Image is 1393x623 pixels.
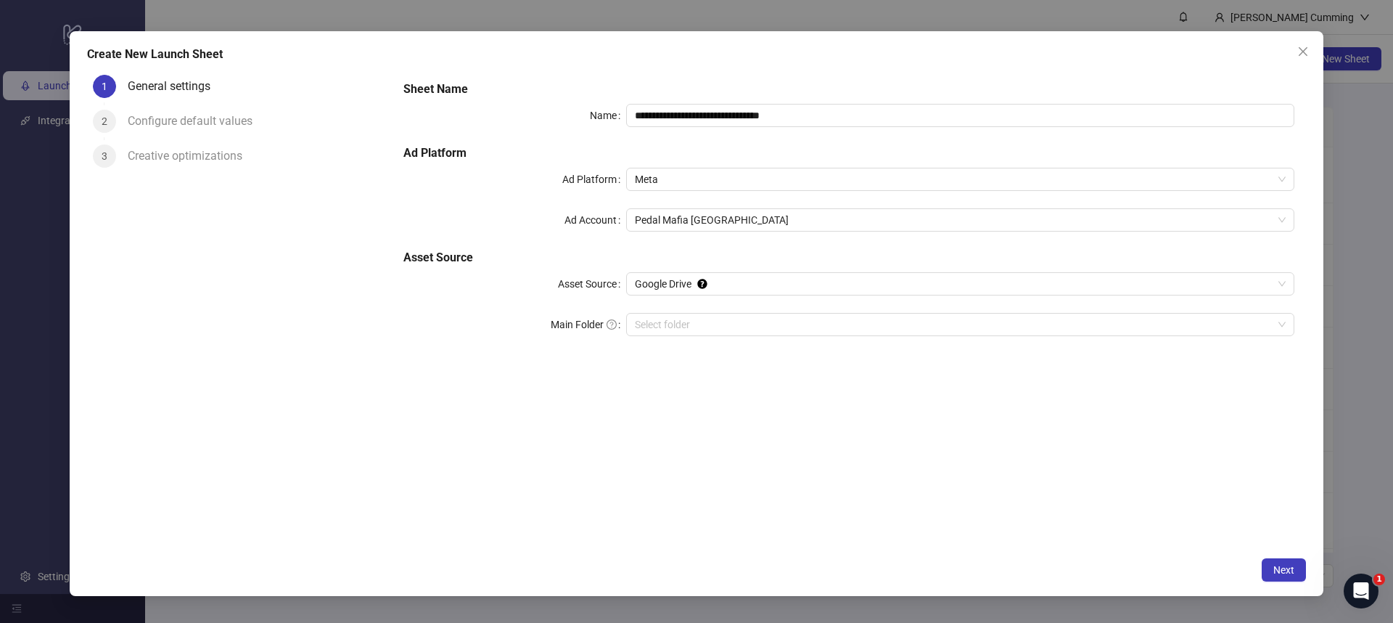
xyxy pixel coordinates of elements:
[128,75,222,98] div: General settings
[1344,574,1378,608] iframe: Intercom live chat
[635,273,1286,295] span: Google Drive
[696,277,709,290] div: Tooltip anchor
[635,209,1286,231] span: Pedal Mafia Australia
[87,46,1306,63] div: Create New Launch Sheet
[607,319,617,330] span: question-circle
[102,150,107,162] span: 3
[102,115,107,127] span: 2
[128,144,254,168] div: Creative optimizations
[590,104,626,127] label: Name
[1273,564,1294,576] span: Next
[635,168,1286,190] span: Meta
[1373,574,1385,585] span: 1
[403,249,1294,266] h5: Asset Source
[626,104,1294,127] input: Name
[564,208,626,232] label: Ad Account
[128,110,264,133] div: Configure default values
[102,81,107,92] span: 1
[558,272,626,296] label: Asset Source
[403,81,1294,98] h5: Sheet Name
[1297,46,1309,57] span: close
[551,313,626,336] label: Main Folder
[562,168,626,191] label: Ad Platform
[403,144,1294,162] h5: Ad Platform
[1291,40,1315,63] button: Close
[1262,558,1306,582] button: Next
